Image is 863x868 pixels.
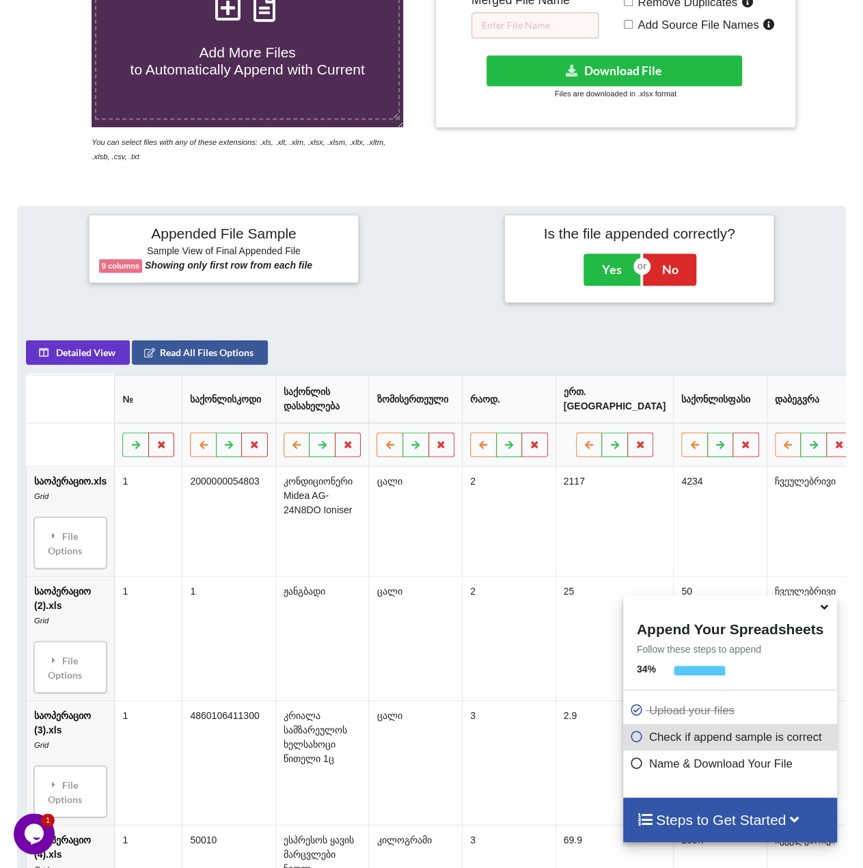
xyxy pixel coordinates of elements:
button: Detailed View [26,340,130,364]
h4: Append Your Spreadsheets [623,617,837,638]
td: კრიალა სამზარეულოს ხელსახოცი წითელი 1ც [275,700,369,824]
td: კონდიციონერი Midea AG-24N8DO Ioniser [275,466,369,575]
th: რაოდ. [462,375,556,422]
span: Add Source File Names [633,18,758,31]
th: № [115,375,182,422]
p: Check if append sample is correct [630,729,834,746]
td: 2 [462,466,556,575]
td: ჟანგბადი [275,575,369,700]
th: საქონლის დასახელება [275,375,369,422]
td: 50 [674,575,767,700]
td: 1 [115,700,182,824]
div: File Options [38,521,102,564]
span: Add More Files to Automatically Append with Current [131,44,365,77]
h4: Appended File Sample [99,225,348,244]
b: Showing only first row from each file [145,260,312,271]
th: ზომისერთეული [369,375,463,422]
td: 4860106411300 [182,700,276,824]
i: You can select files with any of these extensions: .xls, .xlt, .xlm, .xlsx, .xlsm, .xltx, .xltm, ... [92,138,385,161]
i: Grid [34,616,49,624]
h6: Sample View of Final Appended File [99,245,348,259]
th: ერთ.[GEOGRAPHIC_DATA] [556,375,674,422]
input: Enter File Name [471,12,599,38]
td: 1 [115,466,182,575]
h4: Is the file appended correctly? [515,225,764,242]
i: Grid [34,491,49,500]
button: Yes [584,254,640,285]
td: ცალი [369,466,463,575]
td: 2117 [556,466,674,575]
td: ჩვეულებრივი [767,575,860,700]
td: საოპერაციო.xls [27,466,114,575]
th: დაბეგვრა [767,375,860,422]
td: 4234 [674,466,767,575]
iframe: chat widget [14,813,57,854]
th: საქონლისფასი [674,375,767,422]
p: Upload your files [630,702,834,719]
td: ცალი [369,700,463,824]
b: 34 % [637,664,656,675]
td: 2.9 [556,700,674,824]
td: საოპერაციო (2).xls [27,575,114,700]
td: 3 [462,700,556,824]
td: 25 [556,575,674,700]
p: Name & Download Your File [630,755,834,772]
td: 1 [115,575,182,700]
b: 9 columns [102,262,139,270]
td: 2000000054803 [182,466,276,575]
th: საქონლისკოდი [182,375,276,422]
button: Read All Files Options [132,340,268,364]
small: Files are downloaded in .xlsx format [555,90,676,98]
div: File Options [38,645,102,688]
i: Grid [34,740,49,748]
p: Follow these steps to append [623,642,837,656]
td: საოპერაციო (3).xls [27,700,114,824]
button: No [643,254,696,285]
td: 1 [182,575,276,700]
h4: Steps to Get Started [637,811,823,828]
div: File Options [38,770,102,813]
td: 2 [462,575,556,700]
td: ცალი [369,575,463,700]
td: ჩვეულებრივი [767,466,860,575]
button: Download File [487,55,742,86]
